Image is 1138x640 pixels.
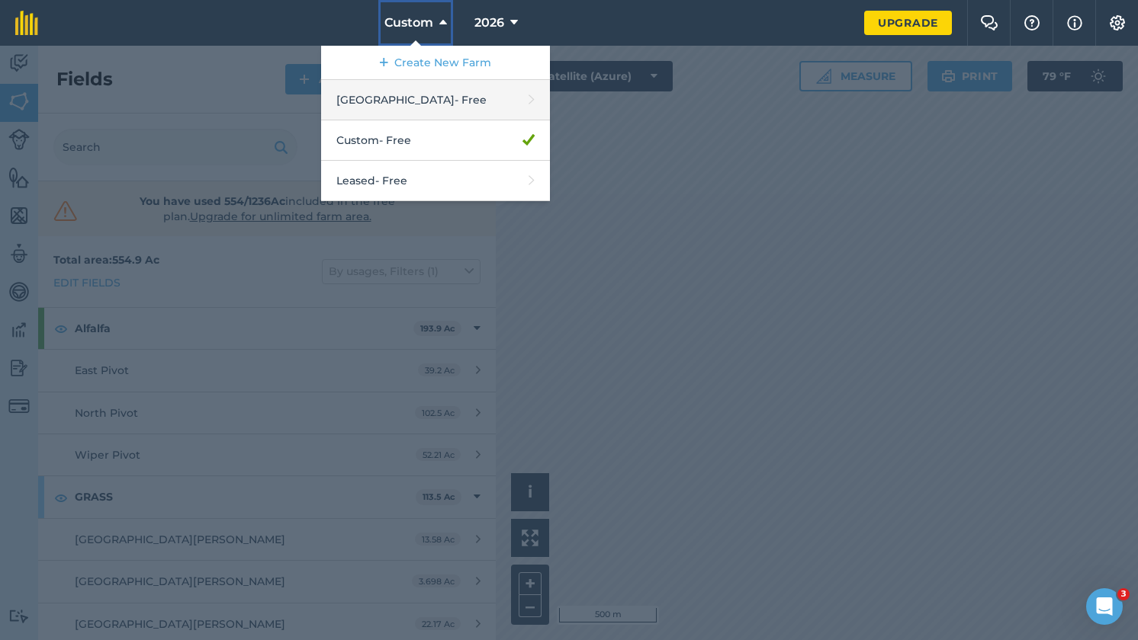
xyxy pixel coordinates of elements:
[474,14,504,32] span: 2026
[384,14,433,32] span: Custom
[1067,14,1082,32] img: svg+xml;base64,PHN2ZyB4bWxucz0iaHR0cDovL3d3dy53My5vcmcvMjAwMC9zdmciIHdpZHRoPSIxNyIgaGVpZ2h0PSIxNy...
[1108,15,1127,30] img: A cog icon
[15,11,38,35] img: fieldmargin Logo
[321,120,550,161] a: Custom- Free
[1023,15,1041,30] img: A question mark icon
[321,161,550,201] a: Leased- Free
[321,80,550,120] a: [GEOGRAPHIC_DATA]- Free
[321,46,550,80] a: Create New Farm
[980,15,998,30] img: Two speech bubbles overlapping with the left bubble in the forefront
[1117,588,1130,600] span: 3
[1086,588,1123,625] iframe: Intercom live chat
[864,11,952,35] a: Upgrade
